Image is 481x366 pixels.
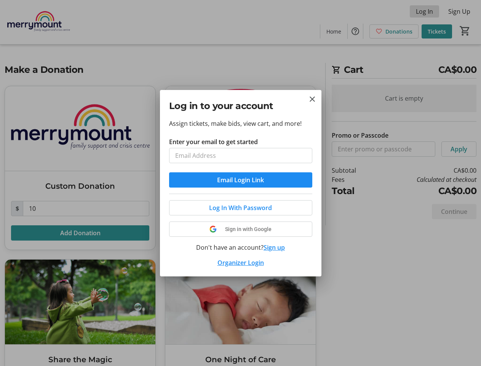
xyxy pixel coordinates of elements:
label: Enter your email to get started [169,137,258,146]
span: Sign in with Google [225,226,272,232]
a: Organizer Login [217,258,264,267]
div: Don't have an account? [169,243,312,252]
button: Email Login Link [169,172,312,188]
button: Log In With Password [169,200,312,215]
h2: Log in to your account [169,99,312,113]
button: Sign in with Google [169,222,312,237]
p: Assign tickets, make bids, view cart, and more! [169,119,312,128]
span: Log In With Password [209,203,272,212]
button: Close [308,95,317,104]
button: Sign up [264,243,285,252]
span: Email Login Link [217,175,264,185]
input: Email Address [169,148,312,163]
